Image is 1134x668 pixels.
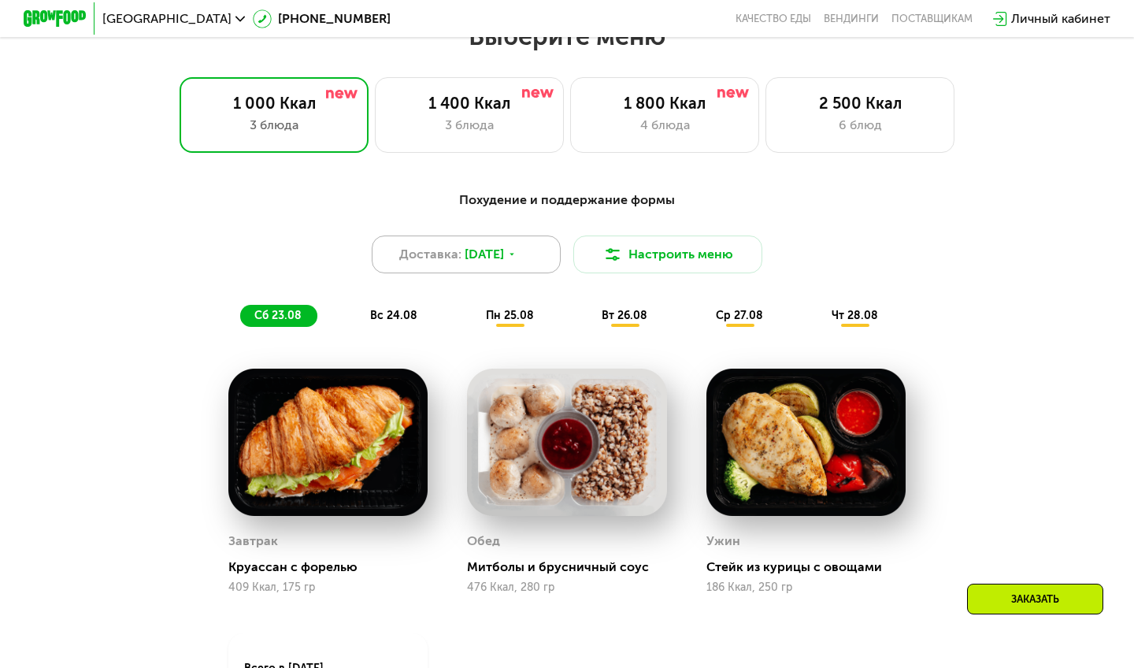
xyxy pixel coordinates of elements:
div: 476 Ккал, 280 гр [467,581,666,594]
span: вс 24.08 [370,309,417,322]
span: сб 23.08 [254,309,302,322]
div: 3 блюда [196,116,352,135]
div: 1 400 Ккал [391,94,547,113]
div: Завтрак [228,529,278,553]
div: 409 Ккал, 175 гр [228,581,428,594]
span: пн 25.08 [486,309,534,322]
div: 1 800 Ккал [587,94,743,113]
div: Личный кабинет [1011,9,1110,28]
span: Доставка: [399,245,461,264]
a: Вендинги [824,13,879,25]
div: Заказать [967,584,1103,614]
div: Стейк из курицы с овощами [706,559,918,575]
div: Похудение и поддержание формы [101,191,1033,210]
button: Настроить меню [573,236,762,273]
div: 6 блюд [782,116,938,135]
div: 186 Ккал, 250 гр [706,581,906,594]
span: чт 28.08 [832,309,878,322]
div: Обед [467,529,500,553]
div: 3 блюда [391,116,547,135]
a: Качество еды [736,13,811,25]
a: [PHONE_NUMBER] [253,9,391,28]
span: вт 26.08 [602,309,647,322]
div: Ужин [706,529,740,553]
div: 4 блюда [587,116,743,135]
div: 2 500 Ккал [782,94,938,113]
div: 1 000 Ккал [196,94,352,113]
span: ср 27.08 [716,309,763,322]
div: Митболы и брусничный соус [467,559,679,575]
span: [DATE] [465,245,504,264]
span: [GEOGRAPHIC_DATA] [102,13,232,25]
div: Круассан с форелью [228,559,440,575]
div: поставщикам [891,13,973,25]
